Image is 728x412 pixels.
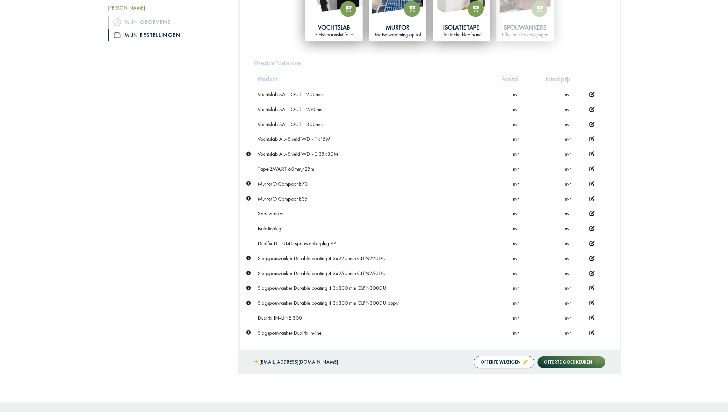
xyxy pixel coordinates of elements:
[258,91,480,98] div: Vochtslab SA-L OUT - 200mm
[258,240,480,247] div: Dualfix LF 10140 spouwankerplug PP
[537,356,605,368] button: Offerte goedkeuren
[513,255,519,262] span: nvt
[436,32,487,38] div: Elastische kleefband
[258,284,480,291] div: Slagspouwanker Durable coating 4.3x300 mm CLFN300DU
[523,266,574,281] td: nvt
[513,284,519,291] span: nvt
[108,5,229,11] h5: [PERSON_NAME]
[258,121,480,128] div: Vochtslab SA-L OUT - 300mm
[258,106,480,113] div: Vochtslab SA-L OUT - 250mm
[258,165,480,172] div: Tape ZWART 60mm/25m
[258,225,480,232] div: Isolatieplug
[372,23,423,32] div: Murfor
[513,270,519,277] span: nvt
[258,150,480,157] div: Vochtslab Alu-Shield WD - 0.35x30M
[523,176,574,191] td: nvt
[523,251,574,266] td: nvt
[513,180,519,187] span: nvt
[474,356,534,368] button: Offerte wijzigen
[513,195,519,202] span: nvt
[513,240,519,247] span: nvt
[513,135,519,142] span: nvt
[513,299,519,306] span: nvt
[513,106,519,113] span: nvt
[523,117,574,132] td: nvt
[523,206,574,221] td: nvt
[523,146,574,161] td: nvt
[113,18,121,26] img: icon
[258,135,480,142] div: Vochtslab Alu-Shield WD - 1x15M
[484,71,523,87] th: Aantal
[513,165,519,172] span: nvt
[513,210,519,217] span: nvt
[308,23,359,32] div: Vochtslab
[258,314,480,321] div: Dualfix IN-LINE 300
[513,150,519,157] span: nvt
[254,358,338,367] a: [EMAIL_ADDRESS][DOMAIN_NAME]
[258,299,480,306] div: Slagspouwanker Durable coating 4.3x300 mm CLFN300DU copy
[513,314,519,321] span: nvt
[513,121,519,128] span: nvt
[513,91,519,98] span: nvt
[308,32,359,38] div: Pleisteraansluitfolie
[523,236,574,251] td: nvt
[523,221,574,236] td: nvt
[523,71,574,87] th: Totaalprijs
[513,329,519,336] span: nvt
[436,23,487,32] div: Isolatietape
[108,29,229,41] a: iconMijn bestellingen
[523,191,574,206] td: nvt
[254,60,605,66] h5: Overzicht Toebehoren
[258,255,480,262] div: Slagspouwanker Durable coating 4.3x220 mm CLFN220DU
[523,310,574,325] td: nvt
[523,281,574,295] td: nvt
[254,71,484,87] th: Product
[523,131,574,146] td: nvt
[523,325,574,340] td: nvt
[108,16,229,28] a: iconMijn gegevens
[258,195,480,202] div: Murfor® Compact E35
[114,32,120,38] img: icon
[258,210,480,217] div: Spouwanker
[258,180,480,187] div: Murfor® Compact E70
[372,32,423,38] div: Metselwapening op rol
[513,225,519,232] span: nvt
[258,329,480,336] div: Slagspouwanker Dualfix in-line
[523,161,574,176] td: nvt
[523,87,574,102] td: nvt
[523,295,574,310] td: nvt
[258,270,480,277] div: Slagspouwanker Durable coating 4.3x250 mm CLFN250DU
[523,102,574,117] td: nvt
